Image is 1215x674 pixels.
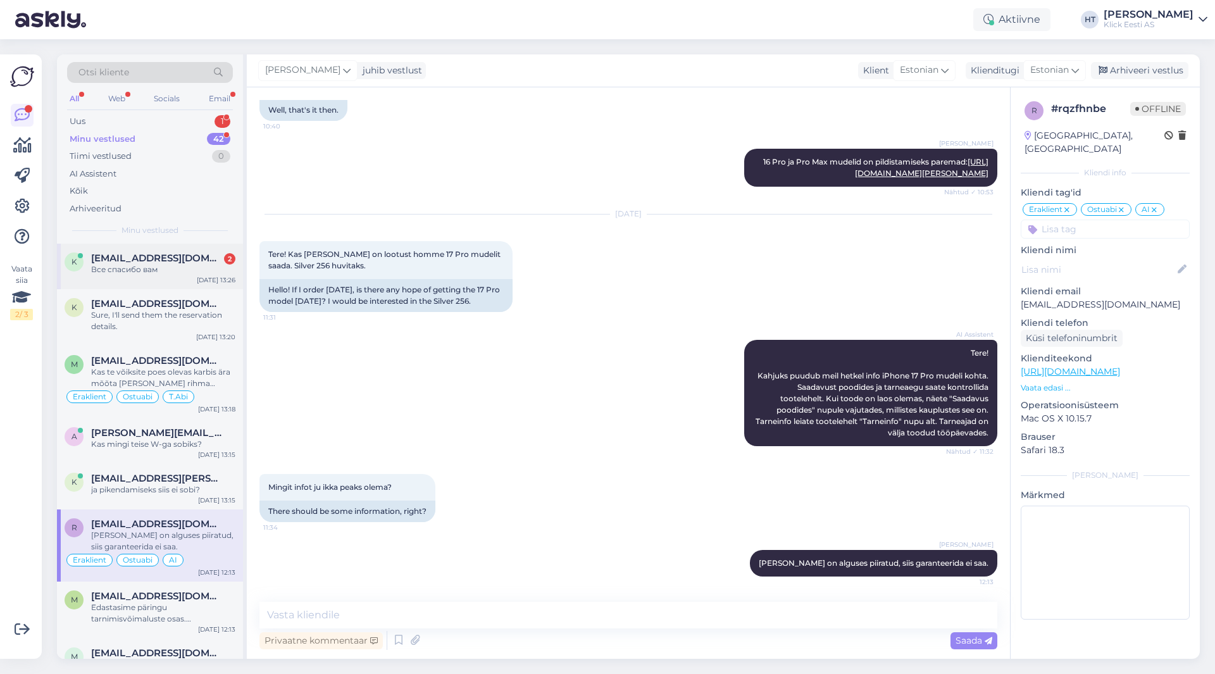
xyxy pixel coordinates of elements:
[198,450,235,459] div: [DATE] 13:15
[106,90,128,107] div: Web
[946,447,994,456] span: Nähtud ✓ 11:32
[70,168,116,180] div: AI Assistent
[91,298,223,309] span: Karzubov38@mail.ee
[224,253,235,265] div: 2
[1021,186,1190,199] p: Kliendi tag'id
[196,332,235,342] div: [DATE] 13:20
[91,439,235,450] div: Kas mingi teise W-ga sobiks?
[973,8,1050,31] div: Aktiivne
[91,427,223,439] span: alison@nj-production.com
[1021,382,1190,394] p: Vaata edasi ...
[72,523,77,532] span: r
[91,366,235,389] div: Kas te võiksite poes olevas karbis ära mõõta [PERSON_NAME] rihma pikkuse?
[1030,63,1069,77] span: Estonian
[259,208,997,220] div: [DATE]
[1021,244,1190,257] p: Kliendi nimi
[944,187,994,197] span: Nähtud ✓ 10:53
[71,359,78,369] span: m
[123,393,153,401] span: Ostuabi
[1021,220,1190,239] input: Lisa tag
[946,330,994,339] span: AI Assistent
[1051,101,1130,116] div: # rqzfhnbe
[72,257,77,266] span: K
[1021,489,1190,502] p: Märkmed
[1142,206,1150,213] span: AI
[358,64,422,77] div: juhib vestlust
[1021,366,1120,377] a: [URL][DOMAIN_NAME]
[212,150,230,163] div: 0
[1021,167,1190,178] div: Kliendi info
[169,556,177,564] span: AI
[858,64,889,77] div: Klient
[956,635,992,646] span: Saada
[1021,298,1190,311] p: [EMAIL_ADDRESS][DOMAIN_NAME]
[70,133,135,146] div: Minu vestlused
[206,90,233,107] div: Email
[73,393,106,401] span: Eraklient
[259,632,383,649] div: Privaatne kommentaar
[1021,263,1175,277] input: Lisa nimi
[198,625,235,634] div: [DATE] 12:13
[121,225,178,236] span: Minu vestlused
[91,484,235,496] div: ja pikendamiseks siis ei sobi?
[70,203,121,215] div: Arhiveeritud
[91,264,235,275] div: Все спасибо вам
[72,477,77,487] span: k
[1021,412,1190,425] p: Mac OS X 10.15.7
[966,64,1019,77] div: Klienditugi
[1029,206,1062,213] span: Eraklient
[91,647,223,659] span: marthakondas@gmail.com
[70,185,88,197] div: Kõik
[198,496,235,505] div: [DATE] 13:15
[91,518,223,530] span: ragnar.r2ss@icloud.com
[91,253,223,264] span: Karzubov38@mail.ee
[10,65,34,89] img: Askly Logo
[71,595,78,604] span: m
[1021,352,1190,365] p: Klienditeekond
[169,393,188,401] span: T.Abi
[1021,444,1190,457] p: Safari 18.3
[1081,11,1099,28] div: HT
[70,150,132,163] div: Tiimi vestlused
[268,482,392,492] span: Mingit infot ju ikka peaks olema?
[900,63,938,77] span: Estonian
[939,139,994,148] span: [PERSON_NAME]
[10,309,33,320] div: 2 / 3
[1104,9,1207,30] a: [PERSON_NAME]Klick Eesti AS
[265,63,340,77] span: [PERSON_NAME]
[263,122,311,131] span: 10:40
[91,473,223,484] span: katrin.korb@mail.ee
[759,558,988,568] span: [PERSON_NAME] on alguses piiratud, siis garanteerida ei saa.
[151,90,182,107] div: Socials
[72,432,77,441] span: a
[268,249,502,270] span: Tere! Kas [PERSON_NAME] on lootust homme 17 Pro mudelit saada. Silver 256 huvitaks.
[263,523,311,532] span: 11:34
[946,577,994,587] span: 12:13
[1021,330,1123,347] div: Küsi telefoninumbrit
[1021,399,1190,412] p: Operatsioonisüsteem
[939,540,994,549] span: [PERSON_NAME]
[123,556,153,564] span: Ostuabi
[91,590,223,602] span: malmrekersti@gmail.com
[1087,206,1117,213] span: Ostuabi
[91,355,223,366] span: madis.rappo@gmail.ee
[215,115,230,128] div: 1
[263,313,311,322] span: 11:31
[1021,316,1190,330] p: Kliendi telefon
[1130,102,1186,116] span: Offline
[73,556,106,564] span: Eraklient
[70,115,85,128] div: Uus
[1021,285,1190,298] p: Kliendi email
[1104,9,1193,20] div: [PERSON_NAME]
[207,133,230,146] div: 42
[10,263,33,320] div: Vaata siia
[91,530,235,552] div: [PERSON_NAME] on alguses piiratud, siis garanteerida ei saa.
[72,303,77,312] span: K
[1021,470,1190,481] div: [PERSON_NAME]
[1091,62,1188,79] div: Arhiveeri vestlus
[197,275,235,285] div: [DATE] 13:26
[1021,430,1190,444] p: Brauser
[259,501,435,522] div: There should be some information, right?
[198,568,235,577] div: [DATE] 12:13
[71,652,78,661] span: m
